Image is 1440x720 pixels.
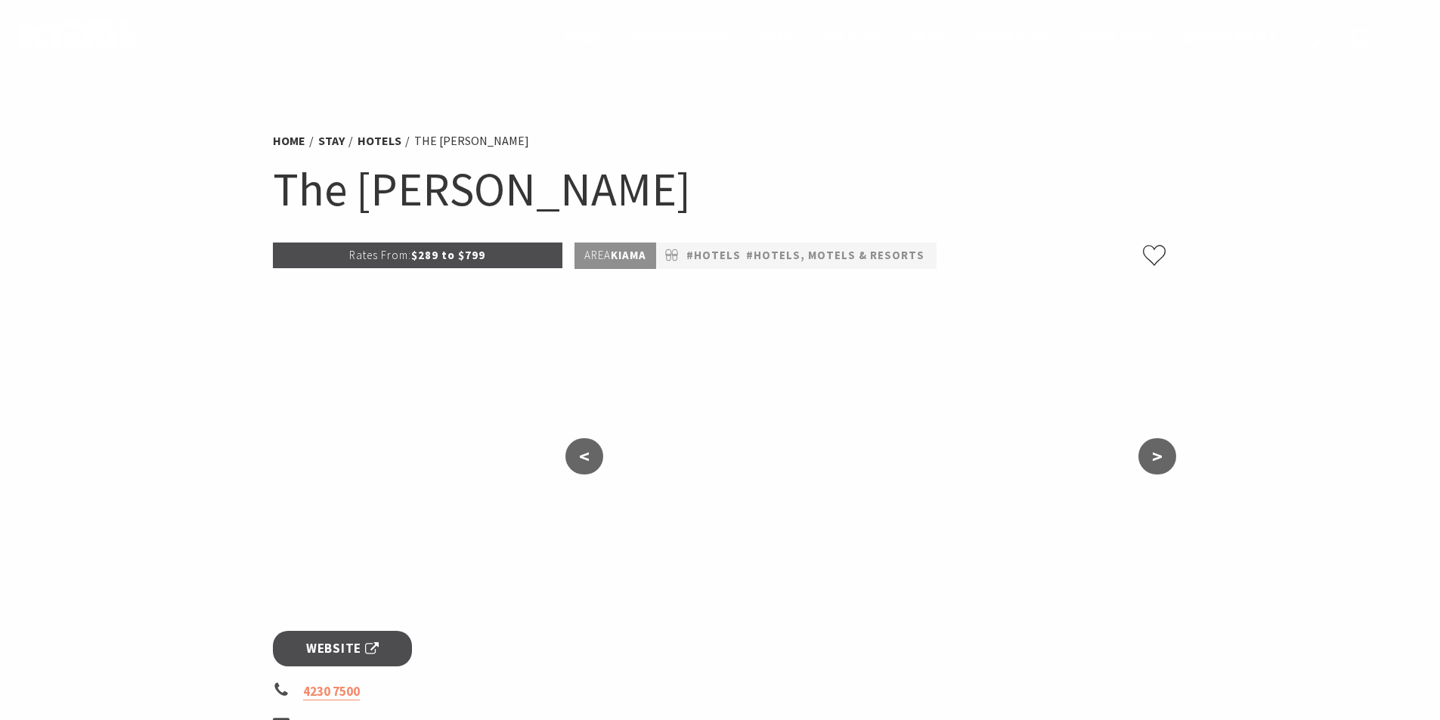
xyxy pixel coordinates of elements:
[273,159,1168,220] h1: The [PERSON_NAME]
[349,248,411,262] span: Rates From:
[976,29,1050,47] span: What’s On
[912,29,946,47] span: Plan
[414,131,529,151] li: The [PERSON_NAME]
[584,248,611,262] span: Area
[686,246,741,265] a: #Hotels
[318,133,345,149] a: Stay
[1182,29,1277,47] span: Winter Deals
[564,29,602,47] span: Home
[1138,438,1176,474] button: >
[1080,29,1152,47] span: Book now
[632,29,729,47] span: Destinations
[574,243,656,269] p: Kiama
[358,133,401,149] a: Hotels
[273,631,413,666] a: Website
[306,638,379,659] span: Website
[303,683,360,700] a: 4230 7500
[565,438,603,474] button: <
[18,18,139,60] img: Kiama Logo
[746,246,924,265] a: #Hotels, Motels & Resorts
[549,26,1292,51] nav: Main Menu
[273,243,563,268] p: $289 to $799
[759,29,792,47] span: Stay
[822,29,882,47] span: See & Do
[273,133,305,149] a: Home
